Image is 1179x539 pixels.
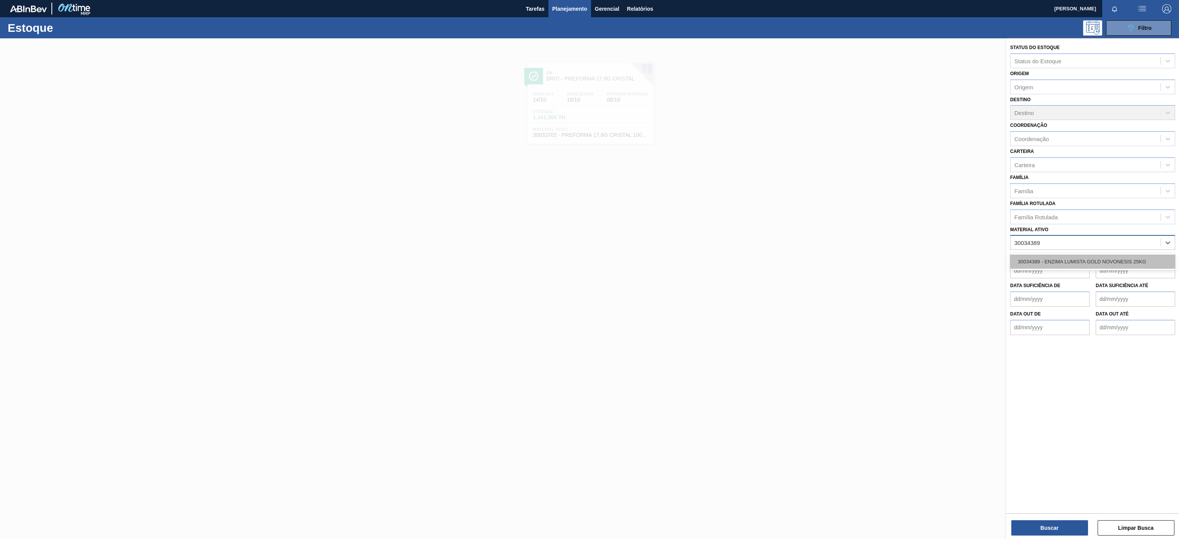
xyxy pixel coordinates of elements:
h1: Estoque [8,23,130,32]
input: dd/mm/yyyy [1010,320,1090,335]
img: Logout [1162,4,1171,13]
div: Família Rotulada [1014,214,1058,220]
span: Filtro [1138,25,1152,31]
label: Data suficiência até [1096,283,1148,288]
img: TNhmsLtSVTkK8tSr43FrP2fwEKptu5GPRR3wAAAABJRU5ErkJggg== [10,5,47,12]
div: Coordenação [1014,136,1049,142]
label: Família [1010,175,1029,180]
button: Filtro [1106,20,1171,36]
span: Tarefas [526,4,545,13]
span: Gerencial [595,4,619,13]
input: dd/mm/yyyy [1096,291,1175,307]
input: dd/mm/yyyy [1096,263,1175,278]
span: Planejamento [552,4,587,13]
button: Notificações [1102,3,1127,14]
label: Carteira [1010,149,1034,154]
div: 30034389 - ENZIMA LUMISTA GOLD NOVONESIS 25KG [1010,255,1175,269]
div: Status do Estoque [1014,58,1062,64]
label: Destino [1010,97,1030,102]
label: Material ativo [1010,227,1049,232]
label: Data suficiência de [1010,283,1060,288]
div: Pogramando: nenhum usuário selecionado [1083,20,1102,36]
label: Origem [1010,71,1029,76]
div: Origem [1014,84,1033,90]
input: dd/mm/yyyy [1010,263,1090,278]
label: Data out até [1096,311,1129,317]
input: dd/mm/yyyy [1096,320,1175,335]
label: Família Rotulada [1010,201,1055,206]
label: Coordenação [1010,123,1047,128]
div: Carteira [1014,161,1035,168]
img: userActions [1138,4,1147,13]
span: Relatórios [627,4,653,13]
div: Família [1014,187,1033,194]
label: Status do Estoque [1010,45,1060,50]
input: dd/mm/yyyy [1010,291,1090,307]
label: Data out de [1010,311,1041,317]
